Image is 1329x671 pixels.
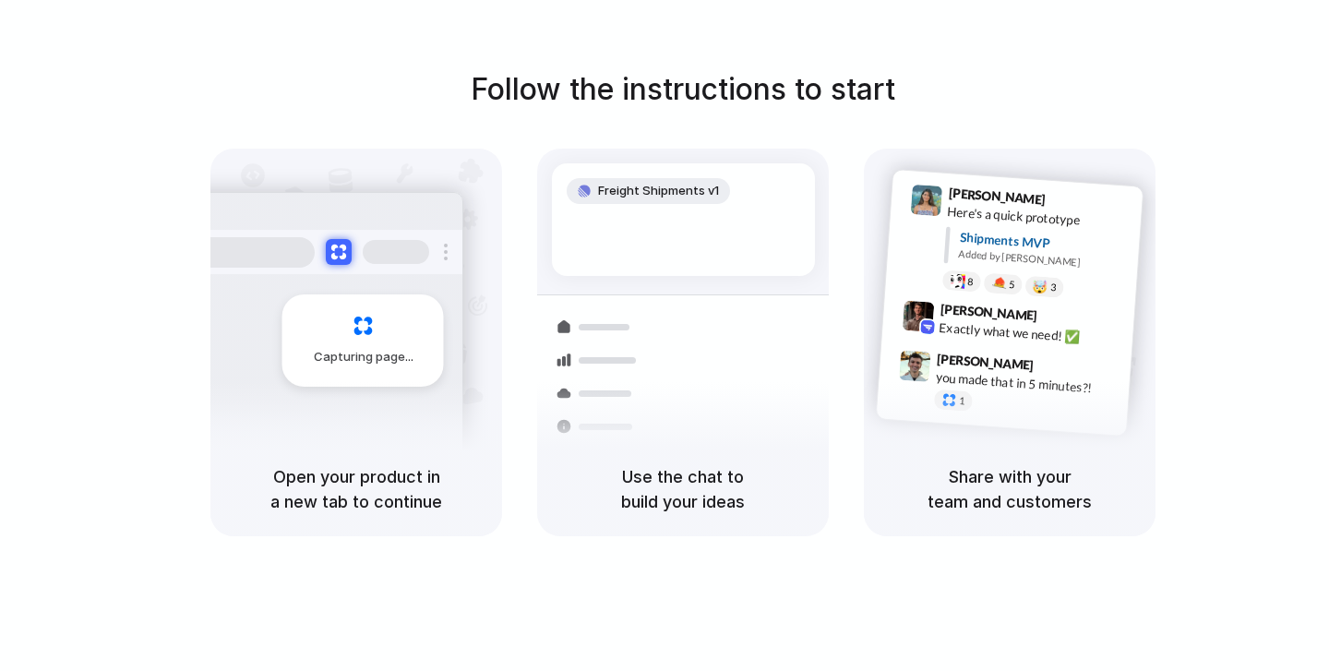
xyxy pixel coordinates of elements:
[967,277,974,287] span: 8
[948,183,1046,210] span: [PERSON_NAME]
[1050,282,1057,293] span: 3
[314,348,416,366] span: Capturing page
[939,318,1123,350] div: Exactly what we need! ✅
[233,464,480,514] h5: Open your product in a new tab to continue
[940,299,1037,326] span: [PERSON_NAME]
[959,396,965,406] span: 1
[471,67,895,112] h1: Follow the instructions to start
[937,349,1035,376] span: [PERSON_NAME]
[1033,280,1048,294] div: 🤯
[958,246,1128,273] div: Added by [PERSON_NAME]
[959,228,1130,258] div: Shipments MVP
[1051,192,1089,214] span: 9:41 AM
[947,202,1131,234] div: Here's a quick prototype
[886,464,1133,514] h5: Share with your team and customers
[935,367,1119,399] div: you made that in 5 minutes?!
[1009,280,1015,290] span: 5
[598,182,719,200] span: Freight Shipments v1
[1039,357,1077,379] span: 9:47 AM
[559,464,807,514] h5: Use the chat to build your ideas
[1043,307,1081,330] span: 9:42 AM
